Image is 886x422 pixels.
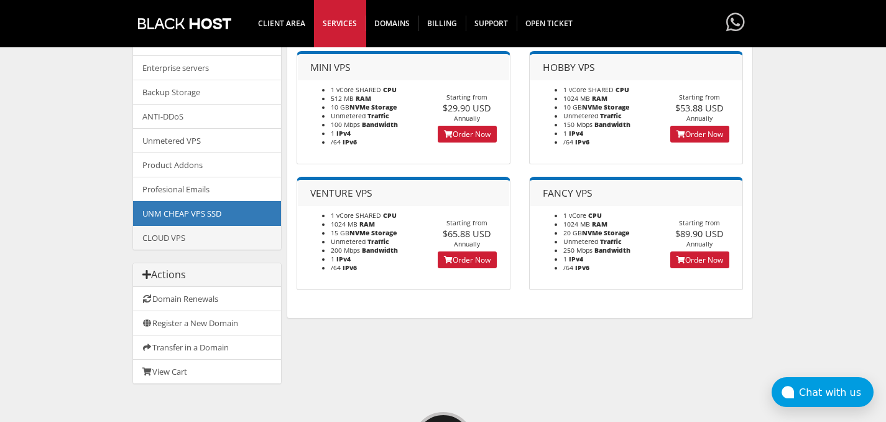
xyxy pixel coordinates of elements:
[563,228,602,237] span: 20 GB
[331,129,335,138] span: 1
[670,251,729,268] a: Order Now
[563,120,593,129] span: 150 Mbps
[331,228,369,237] span: 15 GB
[563,263,573,272] span: /64
[331,85,381,94] span: 1 vCore SHARED
[383,85,397,94] b: CPU
[331,263,341,272] span: /64
[331,211,381,220] span: 1 vCore SHARED
[383,211,397,220] b: CPU
[359,220,375,228] b: RAM
[331,237,366,246] span: Unmetered
[133,201,281,226] a: UNM CHEAP VPS SSD
[592,220,607,228] b: RAM
[331,246,360,255] span: 200 Mbps
[331,255,335,263] span: 1
[331,103,369,111] span: 10 GB
[133,152,281,177] a: Product Addons
[443,101,491,114] span: $29.90 USD
[575,138,589,146] b: IPv6
[466,16,517,31] span: Support
[563,103,602,111] span: 10 GB
[582,228,602,237] b: NVMe
[331,138,341,146] span: /64
[362,246,398,255] b: Bandwidth
[594,246,630,255] b: Bandwidth
[582,103,602,111] b: NVMe
[592,94,607,103] b: RAM
[675,227,724,240] span: $89.90 USD
[367,237,389,246] b: Traffic
[331,220,358,228] span: 1024 MB
[336,255,351,263] b: IPv4
[133,359,281,383] a: View Cart
[310,60,351,74] span: MINI VPS
[336,129,351,138] b: IPv4
[366,16,419,31] span: Domains
[425,93,510,123] div: Starting from Annually
[670,126,729,143] a: Order Now
[588,211,602,220] b: CPU
[133,55,281,80] a: Enterprise servers
[133,287,281,311] a: Domain Renewals
[563,94,590,103] span: 1024 MB
[563,211,586,220] span: 1 vCore
[133,177,281,202] a: Profesional Emails
[343,138,357,146] b: IPv6
[563,237,598,246] span: Unmetered
[563,138,573,146] span: /64
[349,228,369,237] b: NVMe
[604,103,629,111] b: Storage
[594,120,630,129] b: Bandwidth
[569,255,583,263] b: IPv4
[657,93,742,123] div: Starting from Annually
[133,335,281,360] a: Transfer in a Domain
[575,263,589,272] b: IPv6
[133,104,281,129] a: ANTI-DDoS
[772,377,874,407] button: Chat with us
[133,225,281,250] a: CLOUD VPS
[675,101,724,114] span: $53.88 USD
[133,80,281,105] a: Backup Storage
[133,128,281,153] a: Unmetered VPS
[543,186,593,200] span: FANCY VPS
[371,103,397,111] b: Storage
[443,227,491,240] span: $65.88 USD
[367,111,389,120] b: Traffic
[799,387,874,398] div: Chat with us
[600,111,622,120] b: Traffic
[331,120,360,129] span: 100 Mbps
[604,228,629,237] b: Storage
[371,228,397,237] b: Storage
[425,218,510,248] div: Starting from Annually
[616,85,629,94] b: CPU
[563,255,567,263] span: 1
[133,311,281,335] a: Register a New Domain
[600,237,622,246] b: Traffic
[356,94,371,103] b: RAM
[569,129,583,138] b: IPv4
[142,270,272,281] h3: Actions
[438,126,497,143] a: Order Now
[517,16,581,31] span: Open Ticket
[563,111,598,120] span: Unmetered
[331,94,354,103] span: 512 MB
[343,263,357,272] b: IPv6
[563,85,614,94] span: 1 vCore SHARED
[249,16,315,31] span: CLIENT AREA
[657,218,742,248] div: Starting from Annually
[563,246,593,255] span: 250 Mbps
[543,60,595,74] span: HOBBY VPS
[314,16,366,31] span: SERVICES
[563,220,590,228] span: 1024 MB
[418,16,466,31] span: Billing
[310,186,372,200] span: VENTURE VPS
[563,129,567,138] span: 1
[331,111,366,120] span: Unmetered
[362,120,398,129] b: Bandwidth
[349,103,369,111] b: NVMe
[438,251,497,268] a: Order Now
